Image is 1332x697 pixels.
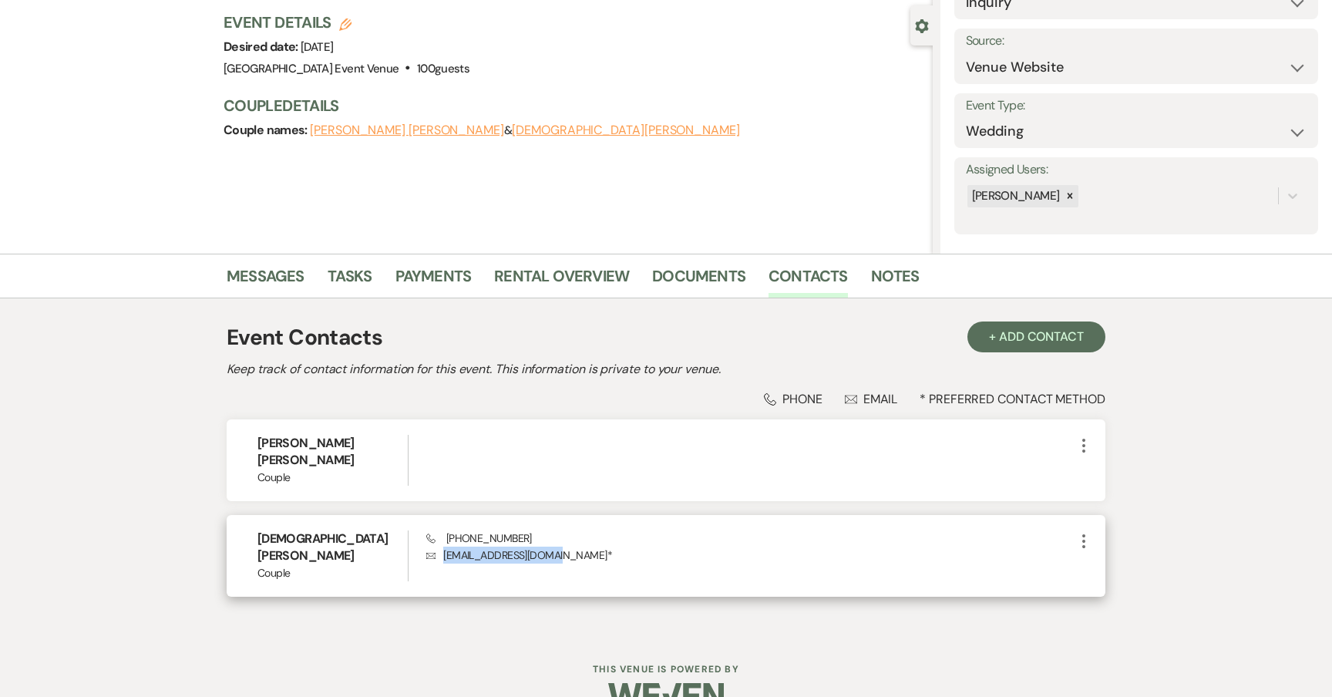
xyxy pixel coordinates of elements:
label: Event Type: [966,95,1307,117]
span: [DATE] [301,39,333,55]
button: Close lead details [915,18,929,32]
a: Documents [652,264,745,298]
label: Source: [966,30,1307,52]
a: Payments [395,264,472,298]
a: Contacts [769,264,848,298]
span: & [310,123,740,138]
h1: Event Contacts [227,322,382,354]
span: 100 guests [417,61,469,76]
span: Couple names: [224,122,310,138]
div: Email [845,391,898,407]
span: Couple [257,470,408,486]
button: + Add Contact [967,322,1105,352]
h6: [DEMOGRAPHIC_DATA][PERSON_NAME] [257,530,408,565]
a: Tasks [328,264,372,298]
h6: [PERSON_NAME] [PERSON_NAME] [257,435,408,470]
div: Phone [764,391,822,407]
div: [PERSON_NAME] [967,185,1062,207]
h3: Event Details [224,12,469,33]
a: Notes [871,264,920,298]
p: [EMAIL_ADDRESS][DOMAIN_NAME] * [426,547,1075,564]
h3: Couple Details [224,95,917,116]
span: [GEOGRAPHIC_DATA] Event Venue [224,61,399,76]
label: Assigned Users: [966,159,1307,181]
button: [DEMOGRAPHIC_DATA][PERSON_NAME] [512,124,740,136]
button: [PERSON_NAME] [PERSON_NAME] [310,124,504,136]
span: Couple [257,565,408,581]
span: [PHONE_NUMBER] [426,531,532,545]
a: Messages [227,264,304,298]
a: Rental Overview [494,264,629,298]
h2: Keep track of contact information for this event. This information is private to your venue. [227,360,1105,379]
span: Desired date: [224,39,301,55]
div: * Preferred Contact Method [227,391,1105,407]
